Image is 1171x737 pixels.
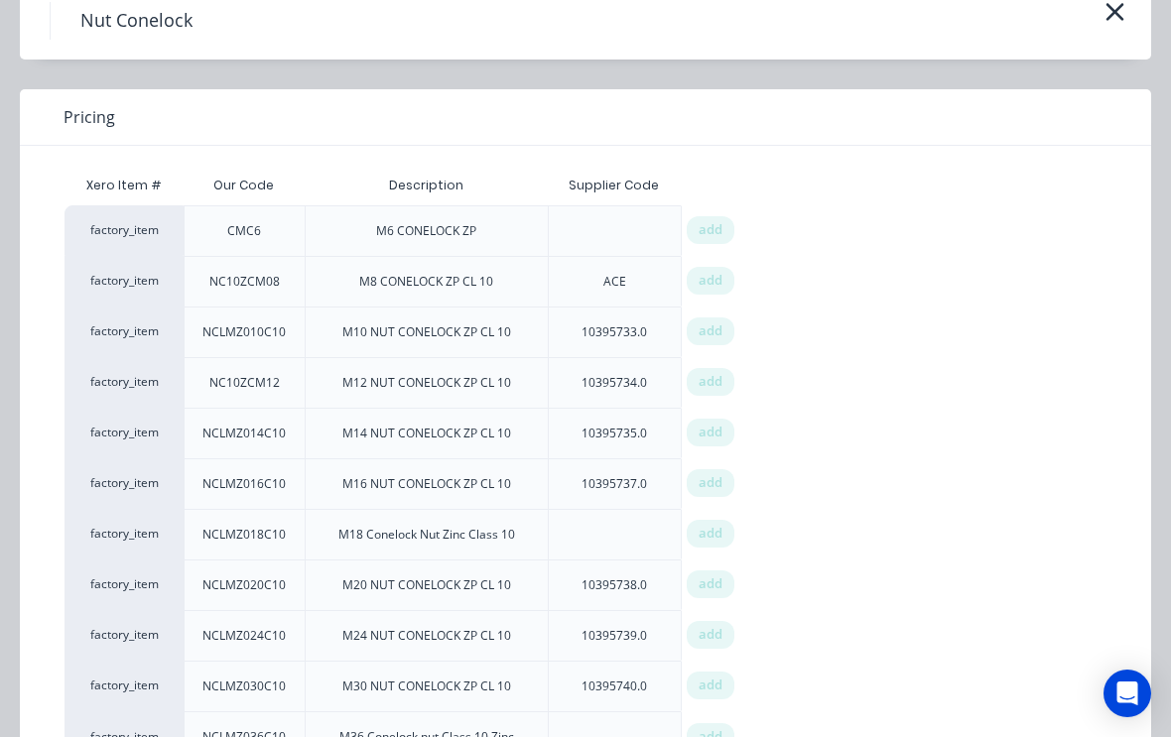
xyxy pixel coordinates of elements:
span: add [699,676,722,695]
div: Supplier Code [553,161,675,210]
div: M30 NUT CONELOCK ZP CL 10 [342,677,511,695]
div: NC10ZCM12 [209,374,280,392]
div: M12 NUT CONELOCK ZP CL 10 [342,374,511,392]
div: factory_item [65,661,184,711]
div: add [687,570,734,598]
div: ACE [603,273,626,291]
div: add [687,672,734,699]
div: NCLMZ024C10 [202,627,286,645]
div: 10395737.0 [582,475,647,493]
span: add [699,625,722,645]
div: Description [373,161,479,210]
div: factory_item [65,610,184,661]
div: NC10ZCM08 [209,273,280,291]
div: M8 CONELOCK ZP CL 10 [359,273,493,291]
div: add [687,621,734,649]
div: M20 NUT CONELOCK ZP CL 10 [342,576,511,594]
div: 10395733.0 [582,323,647,341]
span: add [699,524,722,544]
div: factory_item [65,307,184,357]
div: factory_item [65,509,184,559]
div: add [687,317,734,345]
div: 10395739.0 [582,627,647,645]
div: NCLMZ030C10 [202,677,286,695]
div: 10395740.0 [582,677,647,695]
div: Xero Item # [65,166,184,205]
div: factory_item [65,256,184,307]
div: factory_item [65,205,184,256]
span: add [699,220,722,240]
span: add [699,423,722,442]
span: add [699,271,722,291]
div: M10 NUT CONELOCK ZP CL 10 [342,323,511,341]
span: add [699,321,722,341]
div: Open Intercom Messenger [1104,670,1151,717]
div: factory_item [65,408,184,458]
div: add [687,216,734,244]
div: NCLMZ016C10 [202,475,286,493]
div: CMC6 [227,222,261,240]
span: add [699,473,722,493]
div: M18 Conelock Nut Zinc Class 10 [338,526,515,544]
span: add [699,574,722,594]
div: Our Code [197,161,290,210]
div: M16 NUT CONELOCK ZP CL 10 [342,475,511,493]
div: 10395738.0 [582,576,647,594]
div: M6 CONELOCK ZP [376,222,476,240]
div: factory_item [65,357,184,408]
div: NCLMZ018C10 [202,526,286,544]
span: Pricing [64,105,115,129]
div: add [687,267,734,295]
span: add [699,372,722,392]
div: 10395735.0 [582,425,647,442]
div: add [687,520,734,548]
div: NCLMZ014C10 [202,425,286,442]
div: NCLMZ010C10 [202,323,286,341]
div: factory_item [65,559,184,610]
div: add [687,469,734,497]
div: 10395734.0 [582,374,647,392]
div: M24 NUT CONELOCK ZP CL 10 [342,627,511,645]
div: factory_item [65,458,184,509]
h4: Nut Conelock [50,2,222,40]
div: M14 NUT CONELOCK ZP CL 10 [342,425,511,442]
div: NCLMZ020C10 [202,576,286,594]
div: add [687,368,734,396]
div: add [687,419,734,446]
